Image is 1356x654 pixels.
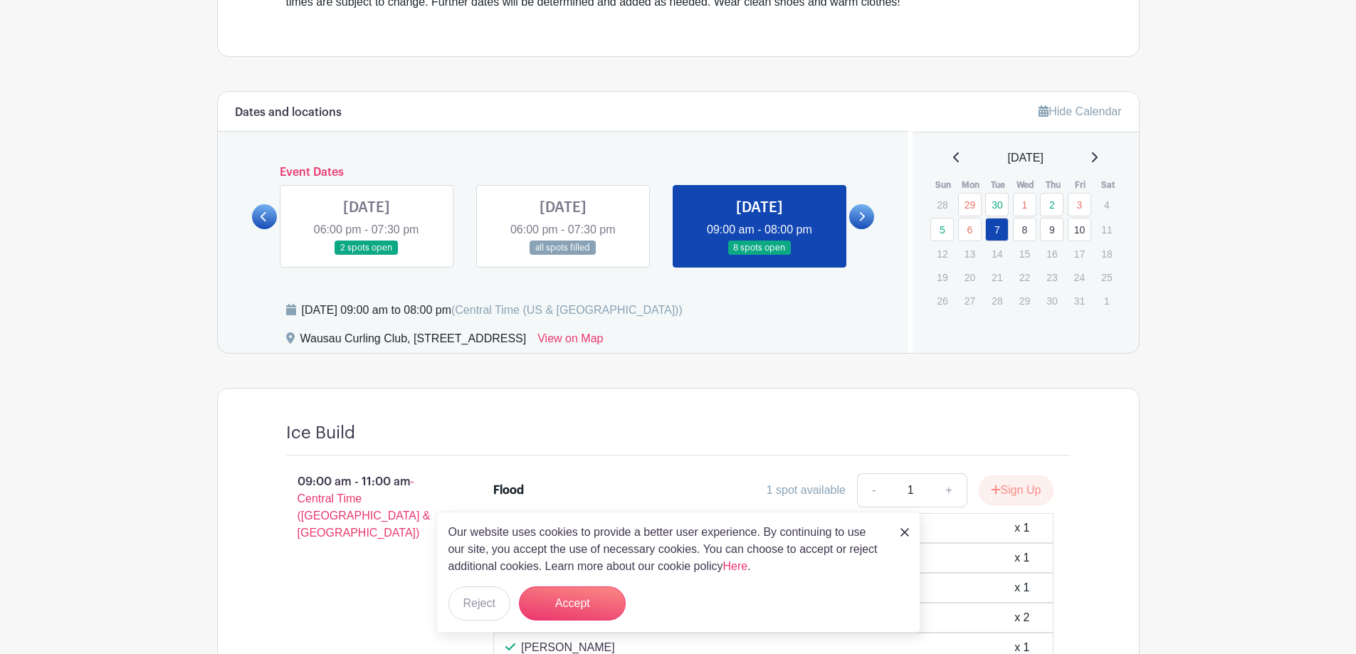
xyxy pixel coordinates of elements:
p: 17 [1068,243,1091,265]
p: 31 [1068,290,1091,312]
a: 5 [930,218,954,241]
p: 16 [1040,243,1063,265]
p: 18 [1095,243,1118,265]
p: 1 [1095,290,1118,312]
th: Wed [1012,178,1040,192]
a: 9 [1040,218,1063,241]
div: 1 spot available [767,482,846,499]
div: x 1 [1014,579,1029,596]
span: - Central Time ([GEOGRAPHIC_DATA] & [GEOGRAPHIC_DATA]) [298,475,431,539]
p: 20 [958,266,982,288]
a: 8 [1013,218,1036,241]
p: 21 [985,266,1009,288]
p: 28 [985,290,1009,312]
button: Reject [448,586,510,621]
a: 6 [958,218,982,241]
p: 4 [1095,194,1118,216]
th: Fri [1067,178,1095,192]
th: Sat [1094,178,1122,192]
div: [DATE] 09:00 am to 08:00 pm [302,302,683,319]
a: 30 [985,193,1009,216]
p: 25 [1095,266,1118,288]
p: 30 [1040,290,1063,312]
th: Sun [930,178,957,192]
a: 1 [1013,193,1036,216]
div: Wausau Curling Club, [STREET_ADDRESS] [300,330,527,353]
h6: Event Dates [277,166,850,179]
div: x 1 [1014,549,1029,566]
p: 29 [1013,290,1036,312]
th: Thu [1039,178,1067,192]
img: close_button-5f87c8562297e5c2d7936805f587ecaba9071eb48480494691a3f1689db116b3.svg [900,528,909,537]
p: 14 [985,243,1009,265]
a: Here [723,560,748,572]
span: (Central Time (US & [GEOGRAPHIC_DATA])) [451,304,683,316]
p: 23 [1040,266,1063,288]
h6: Dates and locations [235,106,342,120]
th: Tue [984,178,1012,192]
p: 13 [958,243,982,265]
a: - [857,473,890,507]
p: 15 [1013,243,1036,265]
p: 28 [930,194,954,216]
a: + [931,473,967,507]
p: 12 [930,243,954,265]
a: 7 [985,218,1009,241]
div: x 1 [1014,519,1029,537]
p: 22 [1013,266,1036,288]
button: Accept [519,586,626,621]
div: x 2 [1014,609,1029,626]
a: 10 [1068,218,1091,241]
p: 19 [930,266,954,288]
a: Hide Calendar [1039,105,1121,117]
a: 3 [1068,193,1091,216]
p: 09:00 am - 11:00 am [263,468,471,547]
p: 11 [1095,218,1118,241]
p: Our website uses cookies to provide a better user experience. By continuing to use our site, you ... [448,524,885,575]
div: Flood [493,482,524,499]
a: 29 [958,193,982,216]
span: [DATE] [1008,149,1044,167]
h4: Ice Build [286,423,355,443]
th: Mon [957,178,985,192]
p: 26 [930,290,954,312]
a: 2 [1040,193,1063,216]
p: 27 [958,290,982,312]
p: 24 [1068,266,1091,288]
button: Sign Up [979,475,1053,505]
a: View on Map [537,330,603,353]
